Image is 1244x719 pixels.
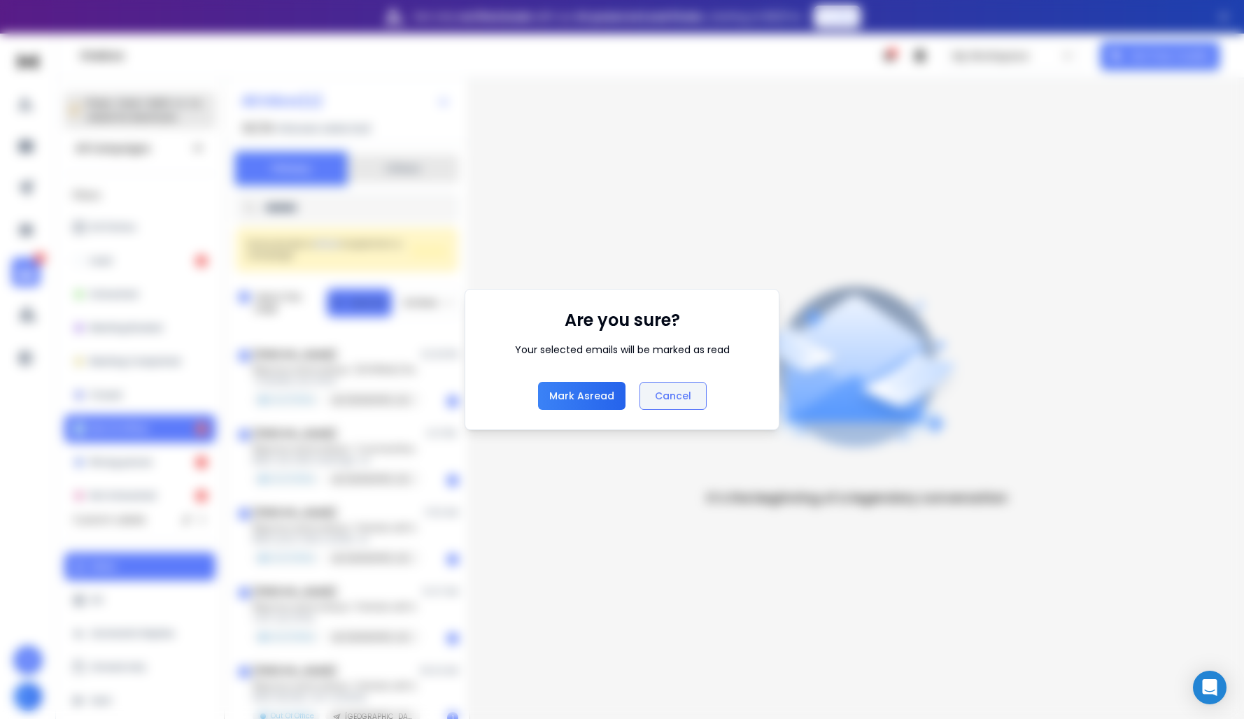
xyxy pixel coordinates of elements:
[515,343,730,357] div: Your selected emails will be marked as read
[639,382,707,410] button: Cancel
[1193,671,1227,704] div: Open Intercom Messenger
[538,382,625,410] button: Mark asread
[549,389,614,403] p: Mark as read
[565,309,680,332] h1: Are you sure?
